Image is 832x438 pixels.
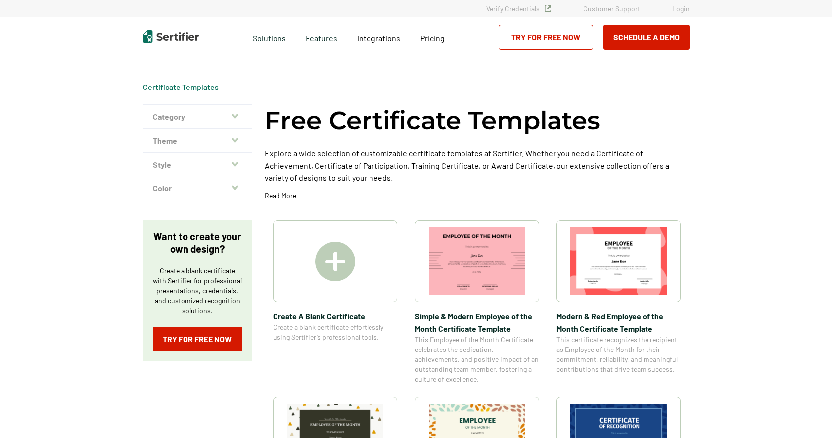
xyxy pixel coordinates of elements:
[570,227,667,295] img: Modern & Red Employee of the Month Certificate Template
[143,82,219,91] a: Certificate Templates
[143,82,219,92] div: Breadcrumb
[420,33,445,43] span: Pricing
[143,129,252,153] button: Theme
[429,227,525,295] img: Simple & Modern Employee of the Month Certificate Template
[273,322,397,342] span: Create a blank certificate effortlessly using Sertifier’s professional tools.
[143,153,252,176] button: Style
[556,310,681,335] span: Modern & Red Employee of the Month Certificate Template
[545,5,551,12] img: Verified
[415,335,539,384] span: This Employee of the Month Certificate celebrates the dedication, achievements, and positive impa...
[143,105,252,129] button: Category
[265,147,690,184] p: Explore a wide selection of customizable certificate templates at Sertifier. Whether you need a C...
[273,310,397,322] span: Create A Blank Certificate
[672,4,690,13] a: Login
[153,327,242,351] a: Try for Free Now
[357,33,400,43] span: Integrations
[556,220,681,384] a: Modern & Red Employee of the Month Certificate TemplateModern & Red Employee of the Month Certifi...
[583,4,640,13] a: Customer Support
[315,242,355,281] img: Create A Blank Certificate
[415,220,539,384] a: Simple & Modern Employee of the Month Certificate TemplateSimple & Modern Employee of the Month C...
[153,230,242,255] p: Want to create your own design?
[253,31,286,43] span: Solutions
[357,31,400,43] a: Integrations
[265,104,600,137] h1: Free Certificate Templates
[143,176,252,200] button: Color
[153,266,242,316] p: Create a blank certificate with Sertifier for professional presentations, credentials, and custom...
[265,191,296,201] p: Read More
[306,31,337,43] span: Features
[143,30,199,43] img: Sertifier | Digital Credentialing Platform
[415,310,539,335] span: Simple & Modern Employee of the Month Certificate Template
[556,335,681,374] span: This certificate recognizes the recipient as Employee of the Month for their commitment, reliabil...
[486,4,551,13] a: Verify Credentials
[420,31,445,43] a: Pricing
[499,25,593,50] a: Try for Free Now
